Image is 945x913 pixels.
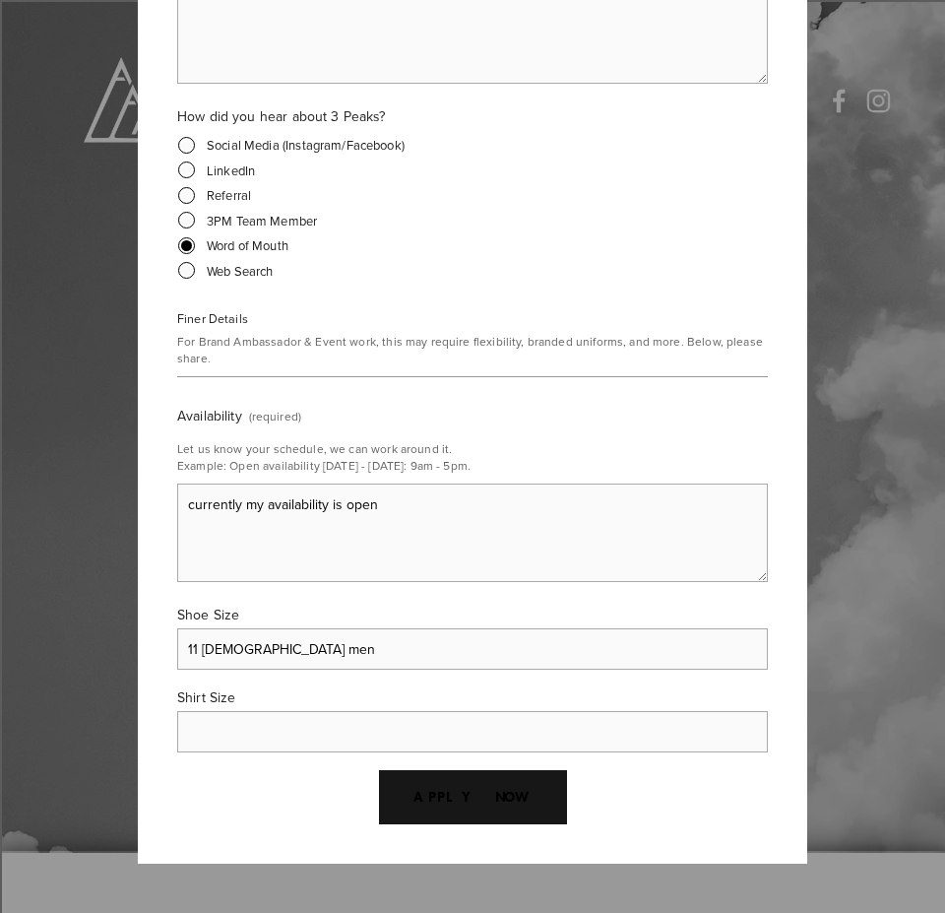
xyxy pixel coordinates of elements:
div: Sign out [8,135,937,153]
p: Let us know your schedule, we can work around it. Example: Open availability [DATE] - [DATE]: 9am... [177,434,768,480]
div: Delete [8,99,937,117]
span: Web Search [207,262,274,280]
span: Social Media (Instagram/Facebook) [207,136,405,154]
span: Availability [177,406,242,425]
span: Shoe Size [177,605,239,624]
div: Sort A > Z [8,46,937,64]
span: LinkedIn [207,162,255,179]
div: Finer Details [177,309,768,327]
div: Home [8,8,411,26]
div: For Brand Ambassador & Event work, this may require flexibility, branded uniforms, and more. Belo... [177,327,768,372]
div: Options [8,117,937,135]
span: Shirt Size [177,687,236,707]
span: 3PM Team Member [207,212,317,229]
button: APPLY NOWAPPLY NOW [379,770,567,824]
span: (required) [249,402,302,430]
textarea: currently my availability is open [177,484,768,582]
span: Word of Mouth [207,236,288,254]
span: How did you hear about 3 Peaks? [177,106,386,126]
span: Referral [207,186,251,204]
span: APPLY NOW [413,789,533,806]
div: Sort New > Old [8,64,937,82]
div: Move To ... [8,82,937,99]
input: Search outlines [8,26,182,46]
